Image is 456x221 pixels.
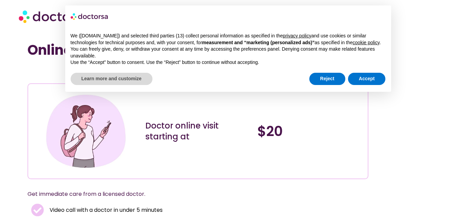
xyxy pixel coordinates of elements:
[44,89,128,173] img: Illustration depicting a young woman in a casual outfit, engaged with her smartphone. She has a p...
[283,33,311,38] a: privacy policy
[348,73,386,85] button: Accept
[28,189,352,199] p: Get immediate care from a licensed doctor.
[31,68,133,76] iframe: Customer reviews powered by Trustpilot
[71,11,109,22] img: logo
[71,46,386,59] p: You can freely give, deny, or withdraw your consent at any time by accessing the preferences pane...
[145,120,251,142] div: Doctor online visit starting at
[71,59,386,66] p: Use the “Accept” button to consent. Use the “Reject” button to continue without accepting.
[309,73,345,85] button: Reject
[28,42,369,58] h1: Online Doctor Price List
[257,123,363,139] h4: $20
[71,73,152,85] button: Learn more and customize
[353,40,380,45] a: cookie policy
[71,33,386,46] p: We ([DOMAIN_NAME]) and selected third parties (13) collect personal information as specified in t...
[202,40,314,45] strong: measurement and “marketing (personalized ads)”
[48,205,163,215] span: Video call with a doctor in under 5 minutes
